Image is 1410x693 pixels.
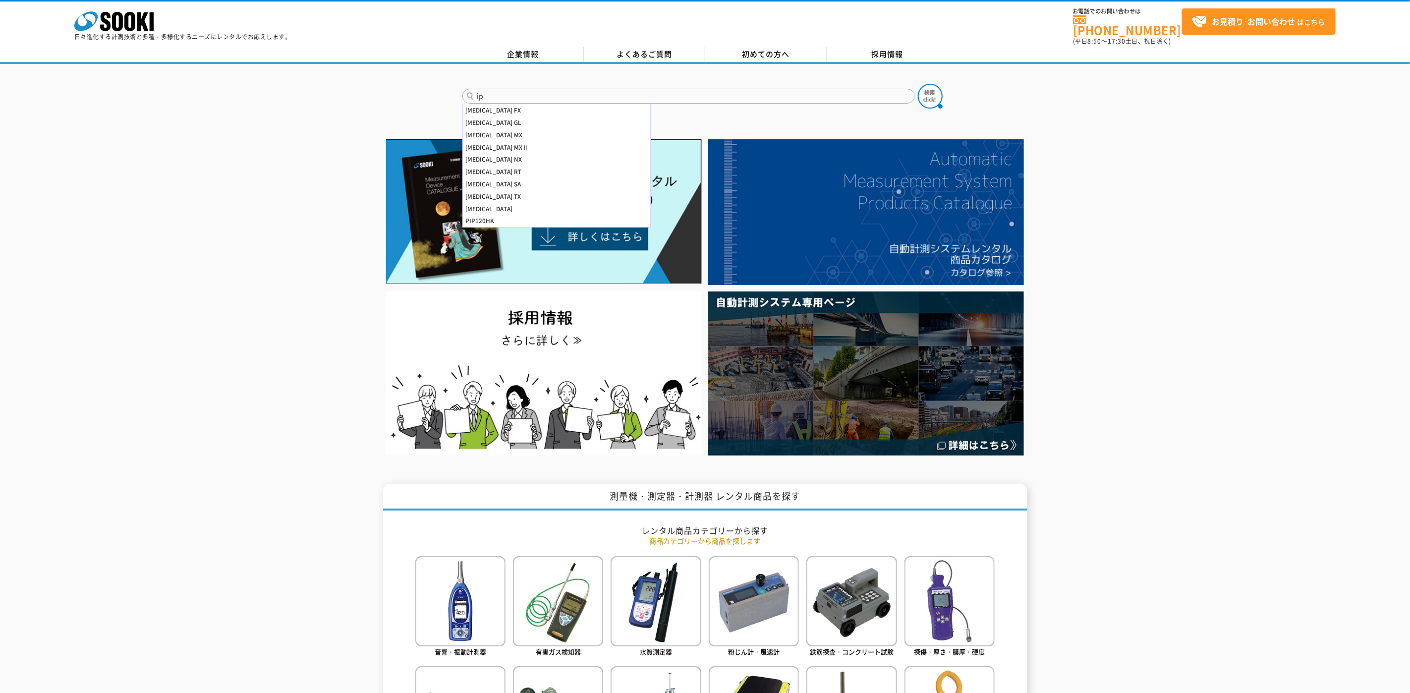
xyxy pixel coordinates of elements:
div: PIP120HK [463,215,650,227]
a: 初めての方へ [705,47,827,62]
span: 有害ガス検知器 [536,647,581,656]
a: [PHONE_NUMBER] [1073,15,1182,36]
a: 水質測定器 [611,556,701,659]
span: 17:30 [1108,37,1126,46]
span: はこちら [1192,14,1325,29]
span: 水質測定器 [640,647,672,656]
img: Catalog Ver10 [386,139,702,284]
span: 探傷・厚さ・膜厚・硬度 [914,647,985,656]
img: SOOKI recruit [386,291,702,456]
div: [MEDICAL_DATA] FX [463,104,650,116]
div: [MEDICAL_DATA] TX [463,190,650,203]
div: [MEDICAL_DATA] RT [463,166,650,178]
img: 自動計測システム専用ページ [708,291,1024,456]
p: 日々進化する計測技術と多種・多様化するニーズにレンタルでお応えします。 [74,34,291,40]
img: 鉄筋探査・コンクリート試験 [806,556,897,646]
span: 初めての方へ [742,49,790,59]
img: 粉じん計・風速計 [709,556,799,646]
h1: 測量機・測定器・計測器 レンタル商品を探す [383,484,1027,511]
div: [MEDICAL_DATA] GL [463,116,650,129]
a: 鉄筋探査・コンクリート試験 [806,556,897,659]
img: 有害ガス検知器 [513,556,603,646]
span: 粉じん計・風速計 [728,647,780,656]
a: 有害ガス検知器 [513,556,603,659]
span: 鉄筋探査・コンクリート試験 [810,647,894,656]
img: 音響・振動計測器 [415,556,506,646]
span: (平日 ～ 土日、祝日除く) [1073,37,1171,46]
div: [MEDICAL_DATA] MX [463,129,650,141]
input: 商品名、型式、NETIS番号を入力してください [462,89,915,104]
a: お見積り･お問い合わせはこちら [1182,8,1336,35]
a: 音響・振動計測器 [415,556,506,659]
span: お電話でのお問い合わせは [1073,8,1182,14]
img: 探傷・厚さ・膜厚・硬度 [904,556,995,646]
a: 採用情報 [827,47,948,62]
span: 音響・振動計測器 [435,647,486,656]
span: 8:50 [1088,37,1102,46]
a: 粉じん計・風速計 [709,556,799,659]
div: [MEDICAL_DATA] NX [463,153,650,166]
div: [MEDICAL_DATA] MXⅡ [463,141,650,154]
h2: レンタル商品カテゴリーから探す [415,525,995,536]
p: 商品カテゴリーから商品を探します [415,536,995,546]
img: btn_search.png [918,84,943,109]
strong: お見積り･お問い合わせ [1212,15,1295,27]
a: 企業情報 [462,47,584,62]
a: 探傷・厚さ・膜厚・硬度 [904,556,995,659]
img: 自動計測システムカタログ [708,139,1024,285]
div: [MEDICAL_DATA] SA [463,178,650,190]
img: 水質測定器 [611,556,701,646]
div: [MEDICAL_DATA] [463,203,650,215]
a: よくあるご質問 [584,47,705,62]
